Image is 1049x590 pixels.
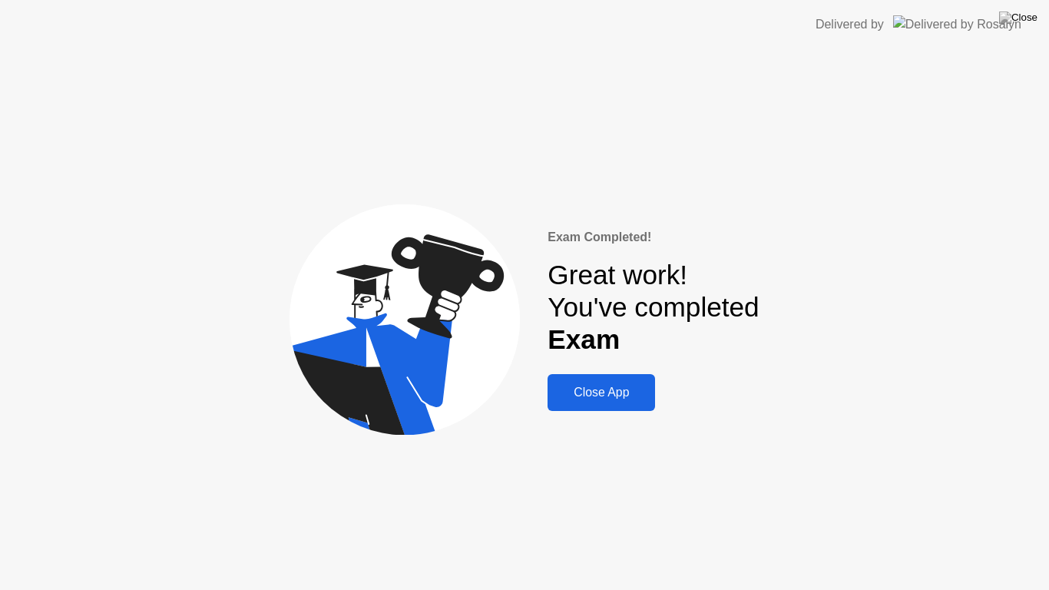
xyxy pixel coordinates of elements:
button: Close App [548,374,655,411]
b: Exam [548,324,620,354]
div: Delivered by [816,15,884,34]
img: Close [999,12,1037,24]
div: Close App [552,386,650,399]
div: Exam Completed! [548,228,759,247]
div: Great work! You've completed [548,259,759,356]
img: Delivered by Rosalyn [893,15,1021,33]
